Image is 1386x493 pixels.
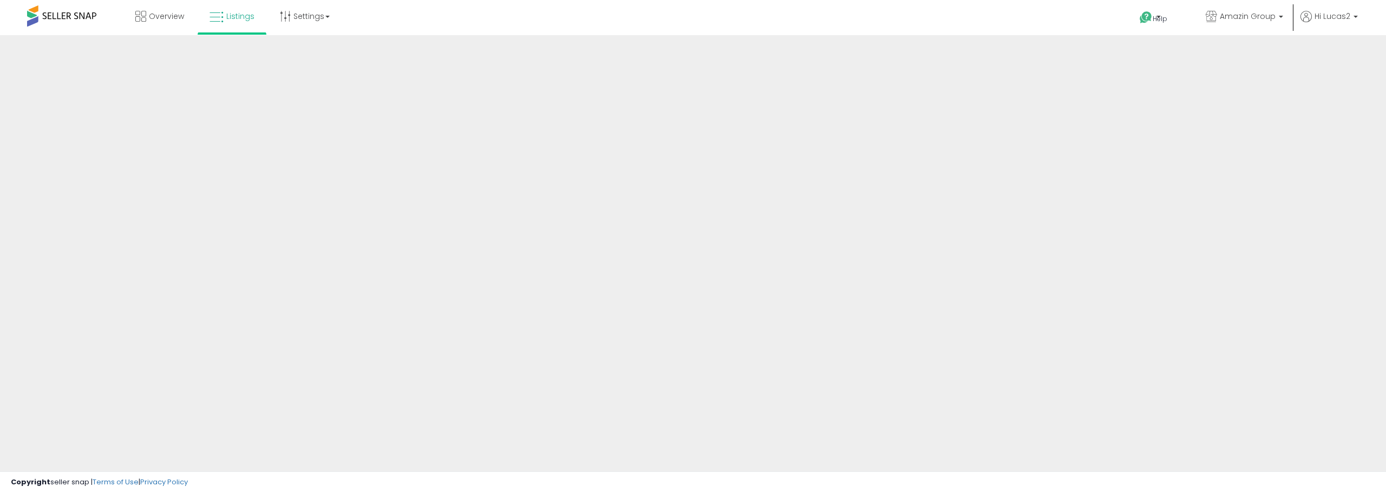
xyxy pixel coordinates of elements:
span: Help [1153,14,1167,23]
i: Get Help [1139,11,1153,24]
strong: Copyright [11,477,50,487]
span: Overview [149,11,184,22]
a: Privacy Policy [140,477,188,487]
a: Help [1131,3,1188,35]
div: seller snap | | [11,477,188,488]
span: Listings [226,11,254,22]
a: Terms of Use [93,477,139,487]
span: Hi Lucas2 [1315,11,1350,22]
a: Hi Lucas2 [1300,11,1358,35]
span: Amazin Group [1220,11,1276,22]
